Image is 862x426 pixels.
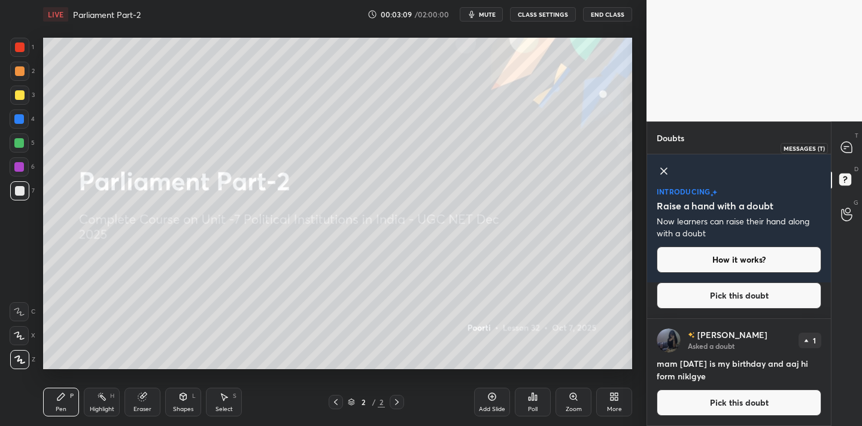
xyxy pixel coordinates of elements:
button: End Class [583,7,632,22]
img: large-star.026637fe.svg [712,190,717,195]
button: mute [460,7,503,22]
h5: Raise a hand with a doubt [657,199,773,213]
span: mute [479,10,496,19]
h4: mam [DATE] is my birthday and aaj hi form niklgye [657,357,821,382]
div: X [10,326,35,345]
div: 4 [10,109,35,129]
div: H [110,393,114,399]
div: Select [215,406,233,412]
div: 2 [378,397,385,407]
div: 2 [357,398,369,406]
div: Poll [528,406,538,412]
h4: Parliament Part-2 [73,9,141,20]
p: 1 [813,337,816,344]
div: Pen [56,406,66,412]
div: LIVE [43,7,68,22]
button: Pick this doubt [657,390,821,416]
img: 25e91962be794c07a4be057b8021ee69.jpg [657,328,681,352]
p: introducing [657,188,711,195]
div: 5 [10,133,35,153]
div: More [607,406,622,412]
div: Eraser [133,406,151,412]
p: T [855,131,858,140]
img: no-rating-badge.077c3623.svg [688,331,695,338]
div: P [70,393,74,399]
div: Zoom [566,406,582,412]
button: CLASS SETTINGS [510,7,576,22]
p: Now learners can raise their hand along with a doubt [657,215,821,239]
div: 3 [10,86,35,105]
p: Asked a doubt [688,341,734,351]
div: Add Slide [479,406,505,412]
button: Pick this doubt [657,282,821,309]
div: Shapes [173,406,193,412]
div: / [372,398,375,406]
div: C [10,302,35,321]
p: Doubts [647,122,694,154]
div: 7 [10,181,35,200]
img: small-star.76a44327.svg [711,193,714,197]
div: L [192,393,196,399]
div: 1 [10,38,34,57]
button: How it works? [657,247,821,273]
div: grid [647,282,831,426]
div: Highlight [90,406,114,412]
div: Messages (T) [781,143,828,154]
div: 6 [10,157,35,177]
p: D [854,165,858,174]
div: Z [10,350,35,369]
div: 2 [10,62,35,81]
p: G [854,198,858,207]
div: S [233,393,236,399]
p: [PERSON_NAME] [697,330,767,340]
